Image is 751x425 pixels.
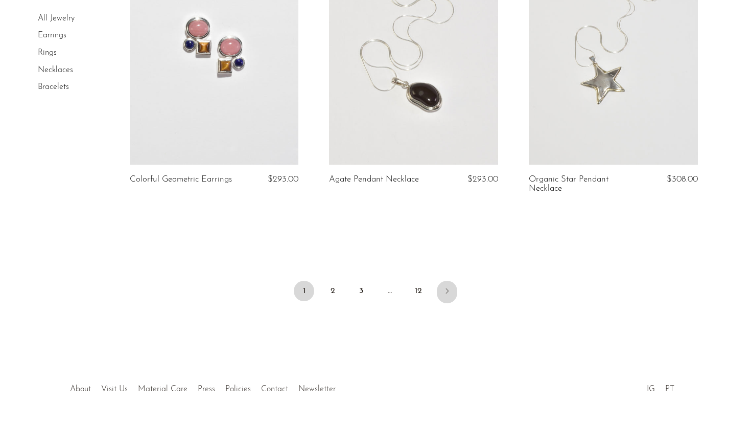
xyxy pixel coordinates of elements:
[101,385,128,393] a: Visit Us
[667,175,698,184] span: $308.00
[665,385,674,393] a: PT
[38,14,75,23] a: All Jewelry
[130,175,232,184] a: Colorful Geometric Earrings
[642,377,679,396] ul: Social Medias
[138,385,187,393] a: Material Care
[38,49,57,57] a: Rings
[38,83,69,91] a: Bracelets
[198,385,215,393] a: Press
[225,385,251,393] a: Policies
[529,175,641,194] a: Organic Star Pendant Necklace
[38,66,73,74] a: Necklaces
[38,32,66,40] a: Earrings
[322,281,343,301] a: 2
[351,281,371,301] a: 3
[70,385,91,393] a: About
[294,281,314,301] span: 1
[268,175,298,184] span: $293.00
[329,175,419,184] a: Agate Pendant Necklace
[437,281,457,303] a: Next
[380,281,400,301] span: …
[647,385,655,393] a: IG
[65,377,341,396] ul: Quick links
[408,281,429,301] a: 12
[261,385,288,393] a: Contact
[467,175,498,184] span: $293.00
